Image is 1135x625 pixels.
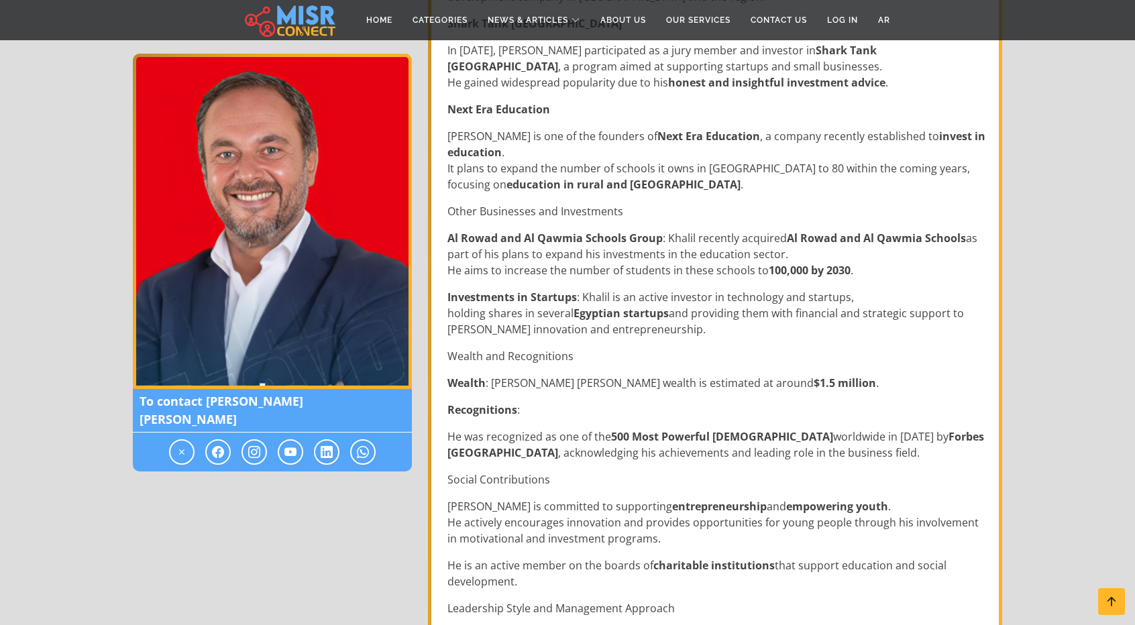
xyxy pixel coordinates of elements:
[447,376,486,390] strong: Wealth
[769,263,851,278] strong: 100,000 by 2030
[656,7,741,33] a: Our Services
[814,376,876,390] strong: $1.5 million
[447,43,877,74] strong: Shark Tank [GEOGRAPHIC_DATA]
[868,7,900,33] a: AR
[447,471,985,488] p: Social Contributions
[447,600,985,616] p: Leadership Style and Management Approach
[657,129,760,144] strong: Next Era Education
[447,128,985,192] p: [PERSON_NAME] is one of the founders of , a company recently established to . It plans to expand ...
[447,498,985,547] p: [PERSON_NAME] is committed to supporting and . He actively encourages innovation and provides opp...
[817,7,868,33] a: Log in
[447,348,985,364] p: Wealth and Recognitions
[787,231,966,245] strong: Al Rowad and Al Qawmia Schools
[447,429,984,460] strong: Forbes [GEOGRAPHIC_DATA]
[447,290,577,304] strong: Investments in Startups
[133,389,412,433] span: To contact [PERSON_NAME] [PERSON_NAME]
[447,289,985,337] p: : Khalil is an active investor in technology and startups, holding shares in several and providin...
[488,14,568,26] span: News & Articles
[741,7,817,33] a: Contact Us
[447,129,985,160] strong: invest in education
[447,42,985,91] p: In [DATE], [PERSON_NAME] participated as a jury member and investor in , a program aimed at suppo...
[447,557,985,589] p: He is an active member on the boards of that support education and social development.
[653,558,775,573] strong: charitable institutions
[574,306,669,321] strong: Egyptian startups
[133,54,412,389] img: Ahmed Tarek Khalil
[672,499,767,514] strong: entrepreneurship
[447,230,985,278] p: : Khalil recently acquired as part of his plans to expand his investments in the education sector...
[786,499,888,514] strong: empowering youth
[402,7,478,33] a: Categories
[447,402,985,418] p: :
[668,75,885,90] strong: honest and insightful investment advice
[590,7,656,33] a: About Us
[611,429,833,444] strong: 500 Most Powerful [DEMOGRAPHIC_DATA]
[447,375,985,391] p: : [PERSON_NAME] [PERSON_NAME] wealth is estimated at around .
[447,231,663,245] strong: Al Rowad and Al Qawmia Schools Group
[447,203,985,219] p: Other Businesses and Investments
[478,7,590,33] a: News & Articles
[447,102,550,117] strong: Next Era Education
[356,7,402,33] a: Home
[447,402,517,417] strong: Recognitions
[506,177,741,192] strong: education in rural and [GEOGRAPHIC_DATA]
[245,3,335,37] img: main.misr_connect
[447,429,985,461] p: He was recognized as one of the worldwide in [DATE] by , acknowledging his achievements and leadi...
